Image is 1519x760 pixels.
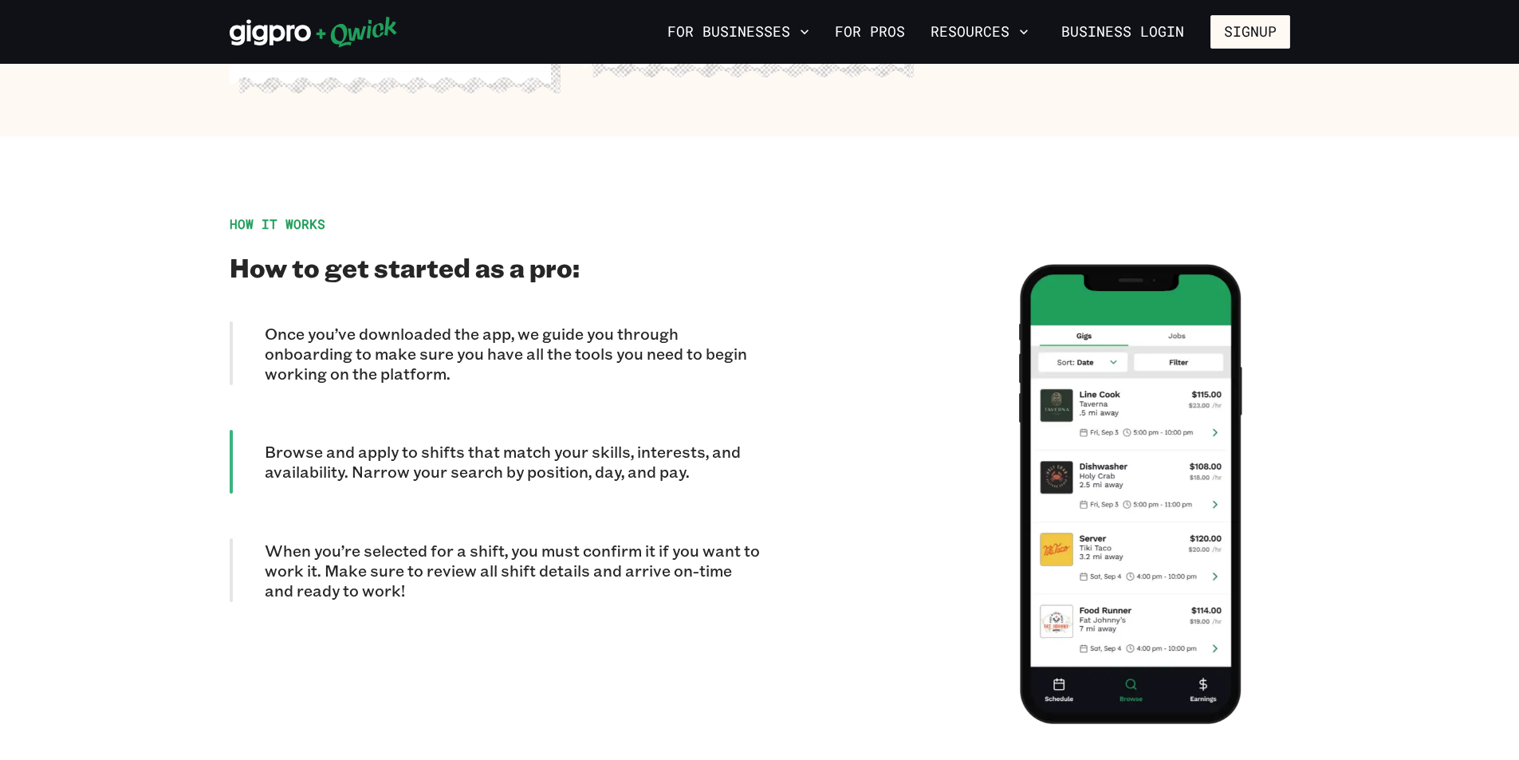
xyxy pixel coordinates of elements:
[1019,264,1242,724] img: Step 2: How it Works
[1210,15,1290,49] button: Signup
[661,18,816,45] button: For Businesses
[230,321,760,385] div: Once you’ve downloaded the app, we guide you through onboarding to make sure you have all the too...
[924,18,1035,45] button: Resources
[265,442,760,482] p: Browse and apply to shifts that match your skills, interests, and availability. Narrow your searc...
[230,251,760,283] h2: How to get started as a pro:
[230,538,760,602] div: When you’re selected for a shift, you must confirm it if you want to work it. Make sure to review...
[265,541,760,601] p: When you’re selected for a shift, you must confirm it if you want to work it. Make sure to review...
[230,216,760,232] div: HOW IT WORKS
[1048,15,1198,49] a: Business Login
[828,18,911,45] a: For Pros
[230,430,760,494] div: Browse and apply to shifts that match your skills, interests, and availability. Narrow your searc...
[265,324,760,384] p: Once you’ve downloaded the app, we guide you through onboarding to make sure you have all the too...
